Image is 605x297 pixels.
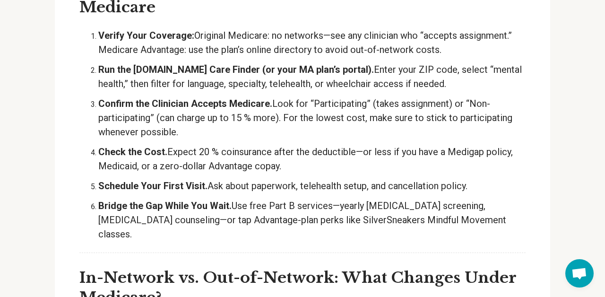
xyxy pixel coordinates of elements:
strong: Schedule Your First Visit. [98,180,207,192]
strong: Confirm the Clinician Accepts Medicare. [98,98,272,109]
strong: Check the Cost. [98,146,167,157]
strong: Verify Your Coverage: [98,30,194,41]
p: Expect 20 % coinsurance after the deductible—or less if you have a Medigap policy, Medicaid, or a... [98,145,526,173]
strong: Bridge the Gap While You Wait. [98,200,232,211]
p: Original Medicare: no networks—see any clinician who “accepts assignment.” Medicare Advantage: us... [98,28,526,57]
p: Look for “Participating” (takes assignment) or “Non-participating” (can charge up to 15 % more). ... [98,96,526,139]
p: Enter your ZIP code, select “mental health,” then filter for language, specialty, telehealth, or ... [98,62,526,91]
a: Open chat [565,259,594,288]
p: Ask about paperwork, telehealth setup, and cancellation policy. [98,179,526,193]
p: Use free Part B services—yearly [MEDICAL_DATA] screening, [MEDICAL_DATA] counseling—or tap Advant... [98,199,526,241]
strong: Run the [DOMAIN_NAME] Care Finder (or your MA plan’s portal). [98,64,374,75]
